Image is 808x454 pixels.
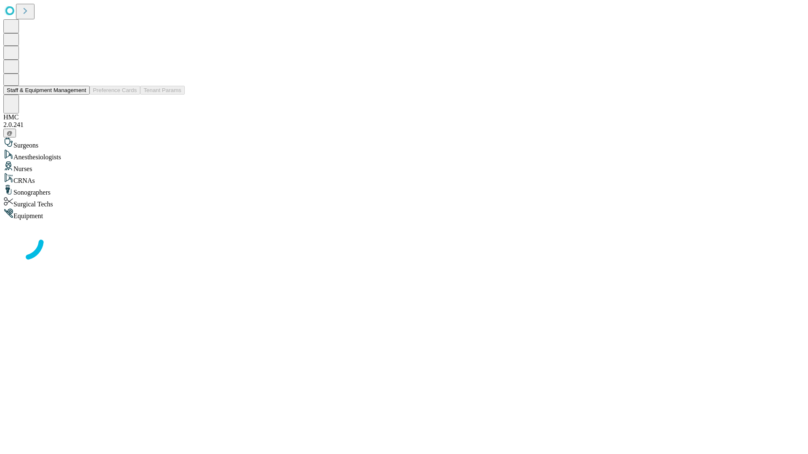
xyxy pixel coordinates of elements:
[3,149,805,161] div: Anesthesiologists
[3,86,90,95] button: Staff & Equipment Management
[3,161,805,173] div: Nurses
[7,130,13,136] span: @
[3,208,805,220] div: Equipment
[140,86,185,95] button: Tenant Params
[3,196,805,208] div: Surgical Techs
[3,129,16,137] button: @
[3,173,805,185] div: CRNAs
[3,113,805,121] div: HMC
[3,185,805,196] div: Sonographers
[3,137,805,149] div: Surgeons
[90,86,140,95] button: Preference Cards
[3,121,805,129] div: 2.0.241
